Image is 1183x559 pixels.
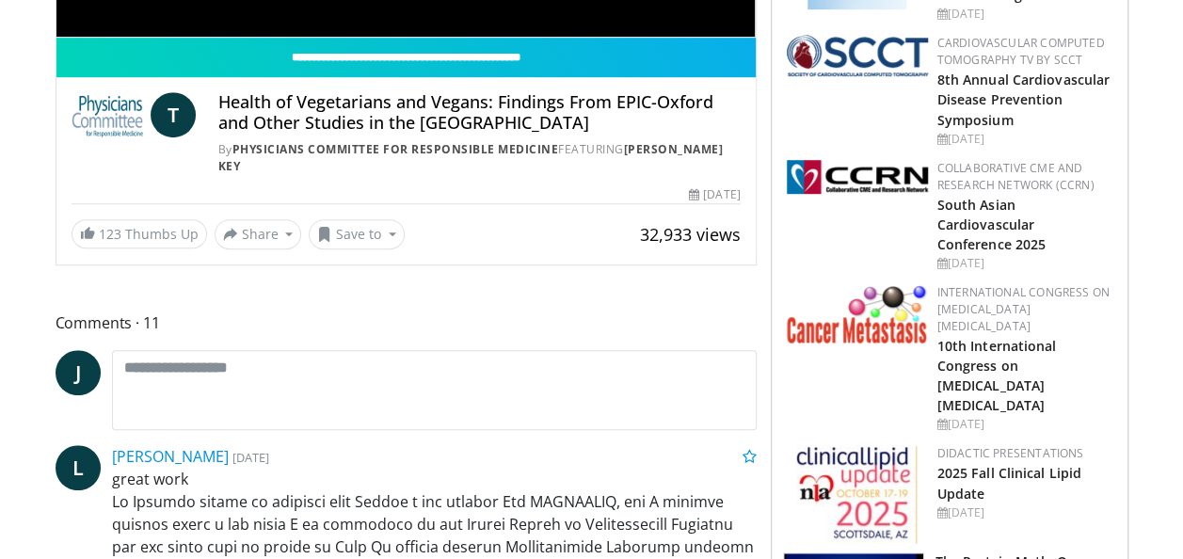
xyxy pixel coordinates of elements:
[937,504,1112,521] div: [DATE]
[787,284,928,343] img: 6ff8bc22-9509-4454-a4f8-ac79dd3b8976.png.150x105_q85_autocrop_double_scale_upscale_version-0.2.png
[937,416,1112,433] div: [DATE]
[56,311,757,335] span: Comments 11
[937,284,1110,334] a: International Congress on [MEDICAL_DATA] [MEDICAL_DATA]
[937,337,1057,414] a: 10th International Congress on [MEDICAL_DATA] [MEDICAL_DATA]
[218,141,724,174] a: [PERSON_NAME] Key
[689,186,740,203] div: [DATE]
[56,350,101,395] a: J
[937,35,1105,68] a: Cardiovascular Computed Tomography TV by SCCT
[72,219,207,248] a: 123 Thumbs Up
[937,196,1047,253] a: South Asian Cardiovascular Conference 2025
[937,160,1095,193] a: Collaborative CME and Research Network (CCRN)
[937,255,1112,272] div: [DATE]
[232,141,559,157] a: Physicians Committee for Responsible Medicine
[640,223,741,246] span: 32,933 views
[937,6,1112,23] div: [DATE]
[937,71,1111,128] a: 8th Annual Cardiovascular Disease Prevention Symposium
[151,92,196,137] a: T
[112,446,229,467] a: [PERSON_NAME]
[215,219,302,249] button: Share
[309,219,405,249] button: Save to
[937,464,1081,502] a: 2025 Fall Clinical Lipid Update
[56,445,101,490] a: L
[787,160,928,194] img: a04ee3ba-8487-4636-b0fb-5e8d268f3737.png.150x105_q85_autocrop_double_scale_upscale_version-0.2.png
[218,92,741,133] h4: Health of Vegetarians and Vegans: Findings From EPIC-Oxford and Other Studies in the [GEOGRAPHIC_...
[232,449,269,466] small: [DATE]
[99,225,121,243] span: 123
[72,92,143,137] img: Physicians Committee for Responsible Medicine
[937,445,1112,462] div: Didactic Presentations
[218,141,741,175] div: By FEATURING
[787,35,928,76] img: 51a70120-4f25-49cc-93a4-67582377e75f.png.150x105_q85_autocrop_double_scale_upscale_version-0.2.png
[937,131,1112,148] div: [DATE]
[796,445,918,544] img: d65bce67-f81a-47c5-b47d-7b8806b59ca8.jpg.150x105_q85_autocrop_double_scale_upscale_version-0.2.jpg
